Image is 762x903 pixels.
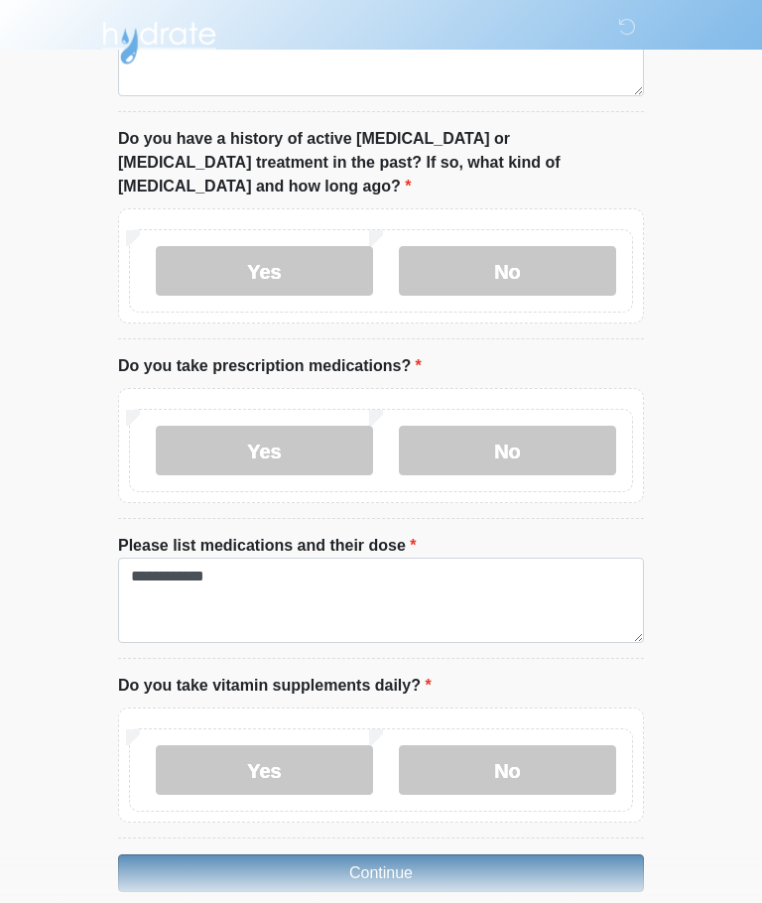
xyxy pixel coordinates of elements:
[156,246,373,296] label: Yes
[156,745,373,795] label: Yes
[118,534,417,558] label: Please list medications and their dose
[399,246,616,296] label: No
[156,426,373,475] label: Yes
[98,15,219,65] img: Hydrate IV Bar - Arcadia Logo
[118,354,422,378] label: Do you take prescription medications?
[118,674,432,698] label: Do you take vitamin supplements daily?
[118,854,644,892] button: Continue
[118,127,644,198] label: Do you have a history of active [MEDICAL_DATA] or [MEDICAL_DATA] treatment in the past? If so, wh...
[399,745,616,795] label: No
[399,426,616,475] label: No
